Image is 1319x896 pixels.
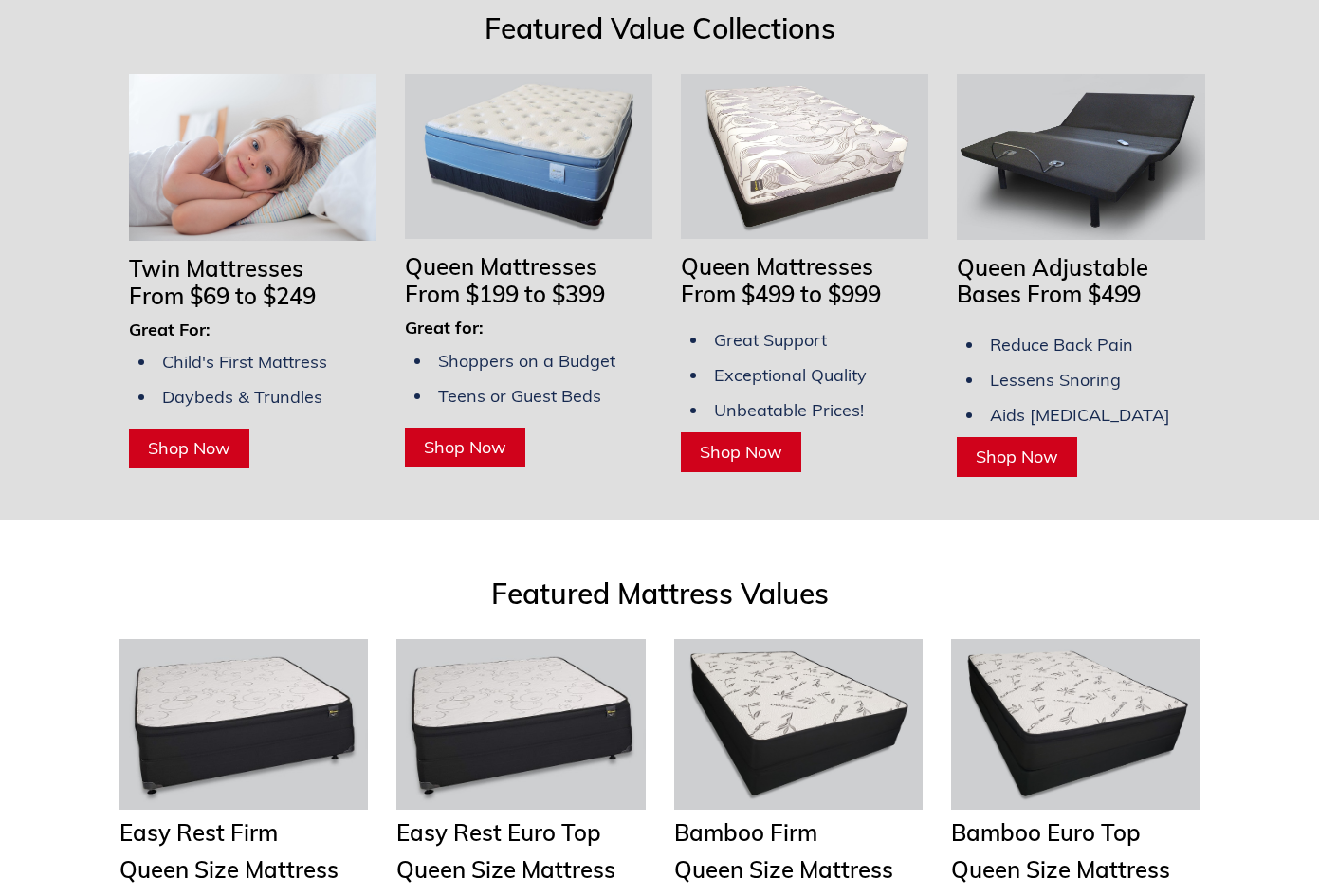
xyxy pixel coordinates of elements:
[129,254,303,283] span: Twin Mattresses
[119,818,278,847] span: Easy Rest Firm
[405,74,652,239] img: Queen Mattresses From $199 to $349
[714,364,867,386] span: Exceptional Quality
[119,855,339,884] span: Queen Size Mattress
[714,329,827,351] span: Great Support
[129,429,249,468] a: Shop Now
[129,74,376,241] img: Twin Mattresses From $69 to $169
[491,576,829,612] span: Featured Mattress Values
[405,252,597,281] span: Queen Mattresses
[951,818,1141,847] span: Bamboo Euro Top
[951,639,1200,810] img: Adjustable Bases Starting at $379
[957,437,1077,477] a: Shop Now
[485,10,835,46] span: Featured Value Collections
[681,280,881,308] span: From $499 to $999
[396,639,646,810] img: Twin Mattresses From $69 to $169
[674,818,817,847] span: Bamboo Firm
[424,436,506,458] span: Shop Now
[129,319,211,340] span: Great For:
[405,280,605,308] span: From $199 to $399
[438,350,615,372] span: Shoppers on a Budget
[119,639,369,810] img: Twin Mattresses From $69 to $169
[681,432,801,472] a: Shop Now
[405,317,484,338] span: Great for:
[405,428,525,467] a: Shop Now
[674,639,924,810] img: Queen Mattresses From $449 to $949
[681,252,873,281] span: Queen Mattresses
[714,399,864,421] span: Unbeatable Prices!
[957,74,1204,239] img: Adjustable Bases Starting at $379
[951,855,1170,884] span: Queen Size Mattress
[396,855,615,884] span: Queen Size Mattress
[990,369,1121,391] span: Lessens Snoring
[162,386,322,408] span: Daybeds & Trundles
[990,404,1170,426] span: Aids [MEDICAL_DATA]
[976,446,1058,467] span: Shop Now
[990,334,1133,356] span: Reduce Back Pain
[148,437,230,459] span: Shop Now
[700,441,782,463] span: Shop Now
[681,74,928,239] img: Queen Mattresses From $449 to $949
[957,253,1148,309] span: Queen Adjustable Bases From $499
[674,855,893,884] span: Queen Size Mattress
[129,282,316,310] span: From $69 to $249
[162,351,327,373] span: Child's First Mattress
[438,385,601,407] span: Teens or Guest Beds
[396,818,601,847] span: Easy Rest Euro Top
